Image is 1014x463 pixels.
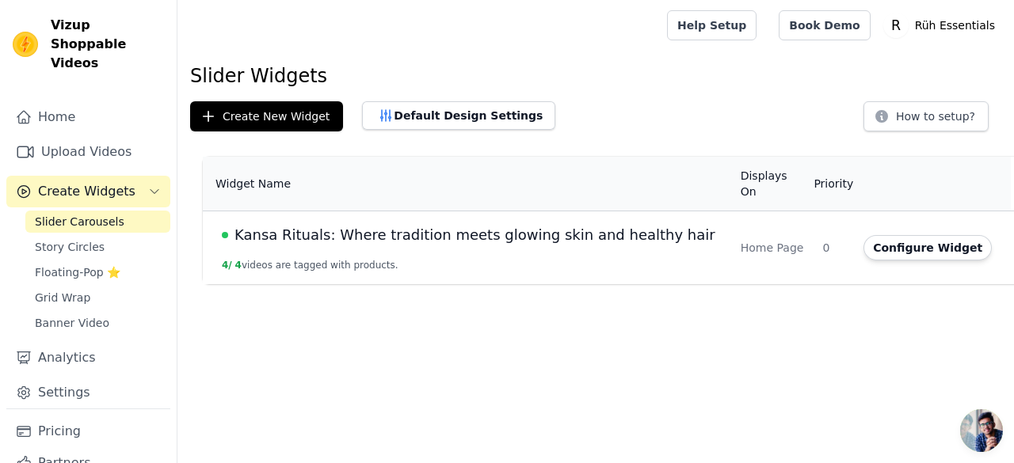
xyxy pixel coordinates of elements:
a: Help Setup [667,10,757,40]
h1: Slider Widgets [190,63,1001,89]
button: How to setup? [863,101,989,131]
span: Live Published [222,232,228,238]
button: Configure Widget [863,235,992,260]
a: Upload Videos [6,136,170,168]
img: Vizup [13,32,38,57]
td: 0 [813,211,854,285]
a: Settings [6,377,170,408]
span: Vizup Shoppable Videos [51,16,164,73]
a: Open chat [960,409,1003,452]
a: Book Demo [779,10,870,40]
span: Banner Video [35,315,109,331]
div: Home Page [741,240,804,256]
span: Slider Carousels [35,214,124,230]
span: Grid Wrap [35,290,90,306]
button: Default Design Settings [362,101,555,130]
span: Create Widgets [38,182,135,201]
button: 4/ 4videos are tagged with products. [222,259,398,271]
a: Home [6,101,170,133]
button: R Rüh Essentials [883,11,1001,40]
th: Displays On [731,157,814,211]
span: Kansa Rituals: Where tradition meets glowing skin and healthy hair [234,224,715,246]
a: Pricing [6,416,170,447]
th: Widget Name [203,157,731,211]
span: 4 [235,260,242,271]
a: Grid Wrap [25,287,170,309]
a: How to setup? [863,112,989,127]
p: Rüh Essentials [909,11,1001,40]
a: Story Circles [25,236,170,258]
span: 4 / [222,260,232,271]
a: Banner Video [25,312,170,334]
button: Create New Widget [190,101,343,131]
span: Floating-Pop ⭐ [35,264,120,280]
span: Story Circles [35,239,105,255]
a: Floating-Pop ⭐ [25,261,170,283]
button: Create Widgets [6,176,170,207]
a: Slider Carousels [25,211,170,233]
text: R [891,17,901,33]
a: Analytics [6,342,170,374]
th: Priority [813,157,854,211]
